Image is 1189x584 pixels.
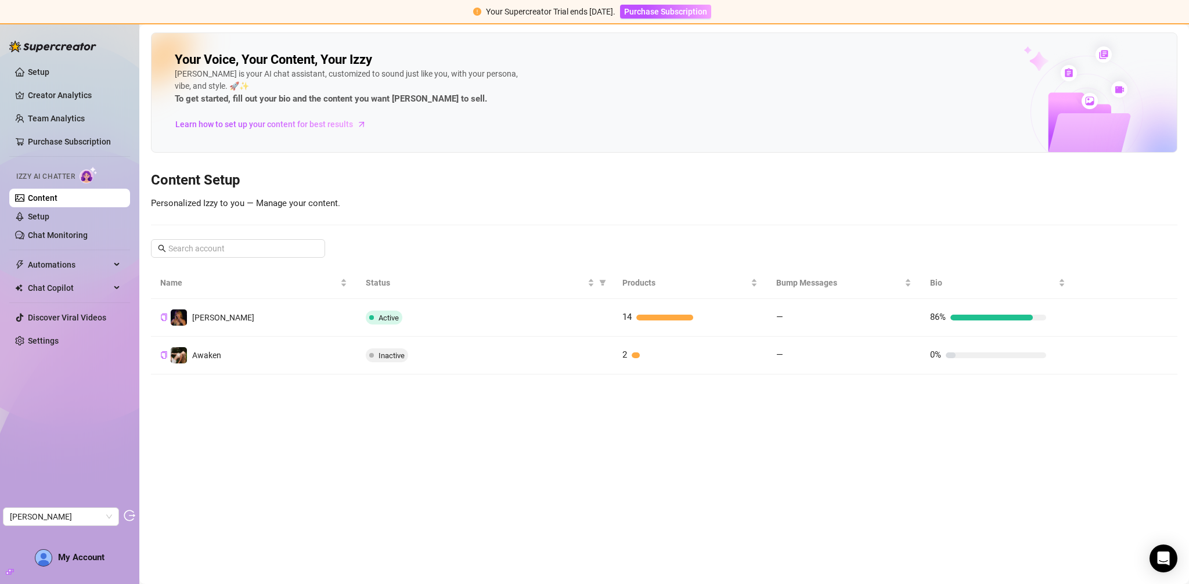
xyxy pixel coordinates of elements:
img: ai-chatter-content-library-cLFOSyPT.png [997,34,1177,152]
span: Your Supercreator Trial ends [DATE]. [486,7,615,16]
h3: Content Setup [151,171,1177,190]
span: exclamation-circle [473,8,481,16]
span: 2 [622,349,627,360]
span: Status [366,276,585,289]
span: 0% [930,349,941,360]
a: Chat Monitoring [28,230,88,240]
span: thunderbolt [15,260,24,269]
a: Setup [28,67,49,77]
a: Creator Analytics [28,86,121,104]
a: Team Analytics [28,114,85,123]
input: Search account [168,242,309,255]
img: Chat Copilot [15,284,23,292]
a: Settings [28,336,59,345]
span: copy [160,313,168,321]
a: Content [28,193,57,203]
button: Copy Creator ID [160,313,168,322]
div: [PERSON_NAME] is your AI chat assistant, customized to sound just like you, with your persona, vi... [175,68,523,106]
img: AI Chatter [80,167,98,183]
span: Active [379,313,399,322]
span: build [6,568,14,576]
span: filter [597,274,608,291]
a: Purchase Subscription [620,7,711,16]
th: Products [613,267,767,299]
a: Setup [28,212,49,221]
span: Bio [930,276,1056,289]
button: Copy Creator ID [160,351,168,359]
a: Discover Viral Videos [28,313,106,322]
h2: Your Voice, Your Content, Your Izzy [175,52,372,68]
span: My Account [58,552,105,563]
th: Name [151,267,356,299]
span: Izzy AI Chatter [16,171,75,182]
th: Bump Messages [767,267,921,299]
span: arrow-right [356,118,367,130]
th: Status [356,267,613,299]
span: search [158,244,166,253]
img: Heather [171,309,187,326]
span: Automations [28,255,110,274]
span: Personalized Izzy to you — Manage your content. [151,198,340,208]
span: 86% [930,312,946,322]
strong: To get started, fill out your bio and the content you want [PERSON_NAME] to sell. [175,93,487,104]
span: logout [124,510,135,521]
span: Inactive [379,351,405,360]
span: Name [160,276,338,289]
span: Products [622,276,748,289]
span: copy [160,351,168,359]
th: Bio [921,267,1075,299]
img: logo-BBDzfeDw.svg [9,41,96,52]
img: Awaken [171,347,187,363]
span: Heather Nielsen [10,508,112,525]
a: Learn how to set up your content for best results [175,115,375,134]
img: ALV-UjWkJDqIkogU_Vbs3D3pd8OGx8_tngF7U-xKZAe6ZI36eAZwkrzb-0zF2Mdjb_1WNEPDHgzTkp-QsD39-3rs1byzzNlEO... [35,550,52,566]
div: Open Intercom Messenger [1150,545,1177,572]
span: — [776,312,783,322]
span: Awaken [192,351,221,360]
a: Purchase Subscription [28,137,111,146]
span: filter [599,279,606,286]
span: Learn how to set up your content for best results [175,118,353,131]
button: Purchase Subscription [620,5,711,19]
span: Chat Copilot [28,279,110,297]
span: 14 [622,312,632,322]
span: Purchase Subscription [624,7,707,16]
span: — [776,349,783,360]
span: Bump Messages [776,276,902,289]
span: [PERSON_NAME] [192,313,254,322]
